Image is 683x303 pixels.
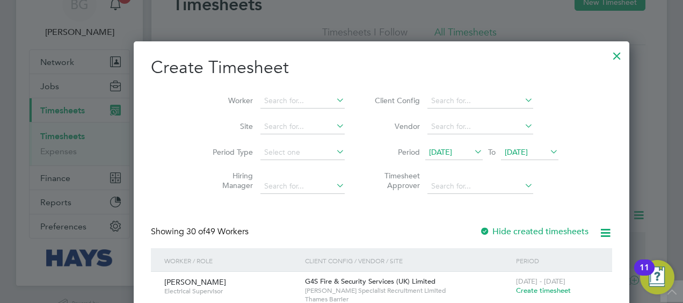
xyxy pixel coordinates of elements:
[186,226,249,237] span: 49 Workers
[205,96,253,105] label: Worker
[205,147,253,157] label: Period Type
[427,93,533,109] input: Search for...
[372,121,420,131] label: Vendor
[427,119,533,134] input: Search for...
[427,179,533,194] input: Search for...
[372,171,420,190] label: Timesheet Approver
[516,277,565,286] span: [DATE] - [DATE]
[305,286,511,295] span: [PERSON_NAME] Specialist Recruitment Limited
[151,56,612,79] h2: Create Timesheet
[151,226,251,237] div: Showing
[164,277,226,287] span: [PERSON_NAME]
[205,171,253,190] label: Hiring Manager
[260,119,345,134] input: Search for...
[302,248,513,273] div: Client Config / Vendor / Site
[479,226,588,237] label: Hide created timesheets
[640,260,674,294] button: Open Resource Center, 11 new notifications
[485,145,499,159] span: To
[205,121,253,131] label: Site
[164,287,297,295] span: Electrical Supervisor
[516,286,571,295] span: Create timesheet
[429,147,452,157] span: [DATE]
[372,147,420,157] label: Period
[305,277,435,286] span: G4S Fire & Security Services (UK) Limited
[186,226,206,237] span: 30 of
[260,93,345,109] input: Search for...
[640,268,649,282] div: 11
[260,145,345,160] input: Select one
[260,179,345,194] input: Search for...
[505,147,528,157] span: [DATE]
[162,248,302,273] div: Worker / Role
[372,96,420,105] label: Client Config
[513,248,601,273] div: Period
